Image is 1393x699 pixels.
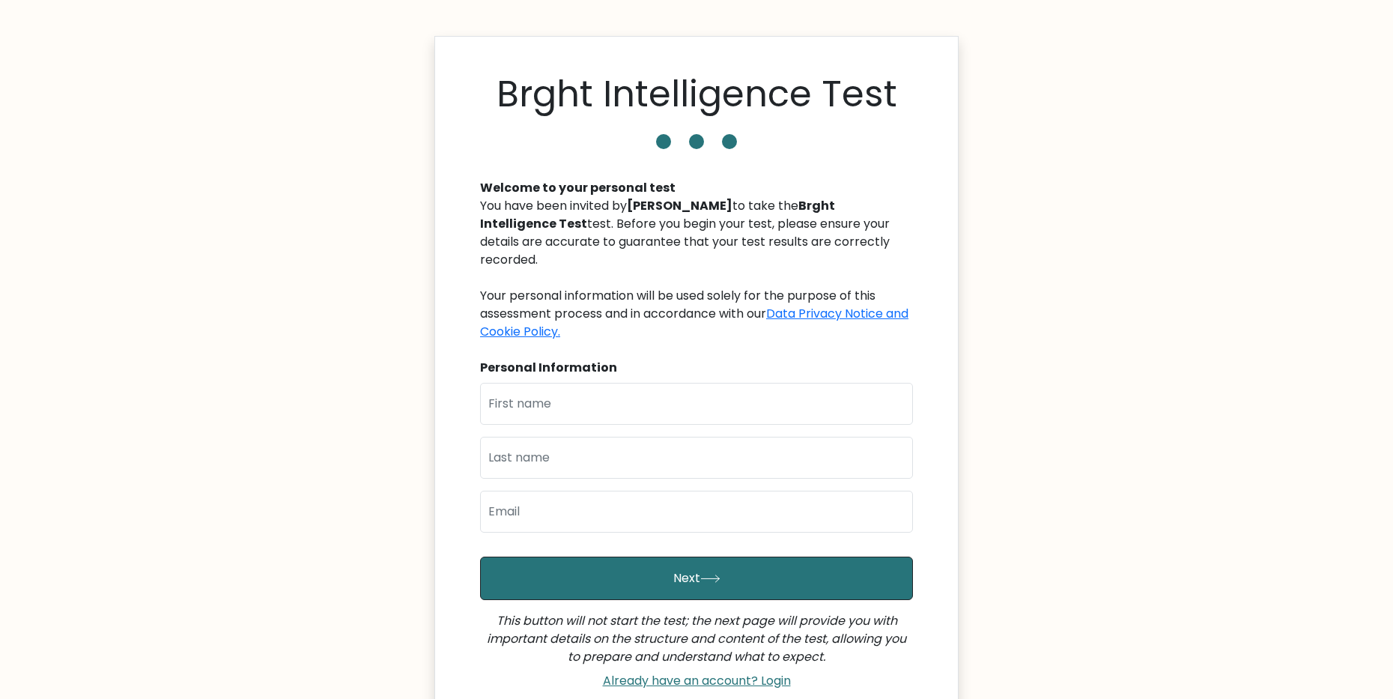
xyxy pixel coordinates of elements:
a: Already have an account? Login [597,672,797,689]
i: This button will not start the test; the next page will provide you with important details on the... [487,612,906,665]
div: Personal Information [480,359,913,377]
button: Next [480,557,913,600]
input: Email [480,491,913,533]
input: Last name [480,437,913,479]
h1: Brght Intelligence Test [497,73,897,116]
a: Data Privacy Notice and Cookie Policy. [480,305,908,340]
b: [PERSON_NAME] [627,197,732,214]
b: Brght Intelligence Test [480,197,835,232]
div: You have been invited by to take the test. Before you begin your test, please ensure your details... [480,197,913,341]
div: Welcome to your personal test [480,179,913,197]
input: First name [480,383,913,425]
